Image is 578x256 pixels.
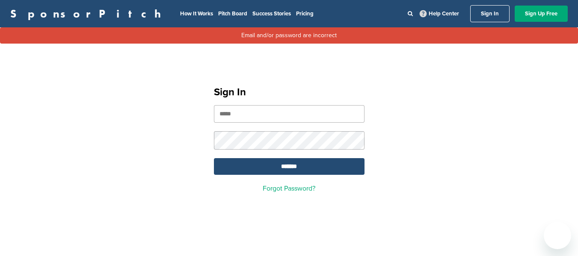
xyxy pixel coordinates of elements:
[544,222,571,249] iframe: Button to launch messaging window
[10,8,166,19] a: SponsorPitch
[218,10,247,17] a: Pitch Board
[180,10,213,17] a: How It Works
[296,10,314,17] a: Pricing
[470,5,510,22] a: Sign In
[263,184,315,193] a: Forgot Password?
[252,10,291,17] a: Success Stories
[515,6,568,22] a: Sign Up Free
[214,85,365,100] h1: Sign In
[418,9,461,19] a: Help Center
